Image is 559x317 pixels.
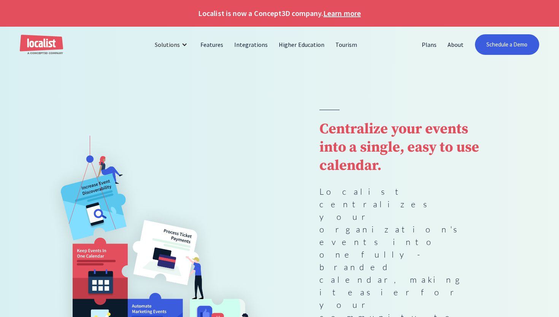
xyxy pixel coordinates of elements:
[416,35,442,54] a: Plans
[319,120,479,175] strong: Centralize your events into a single, easy to use calendar.
[273,35,330,54] a: Higher Education
[149,35,195,54] div: Solutions
[442,35,469,54] a: About
[20,35,63,55] a: home
[475,34,539,55] a: Schedule a Demo
[195,35,229,54] a: Features
[330,35,363,54] a: Tourism
[229,35,273,54] a: Integrations
[323,8,360,19] a: Learn more
[155,40,180,49] div: Solutions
